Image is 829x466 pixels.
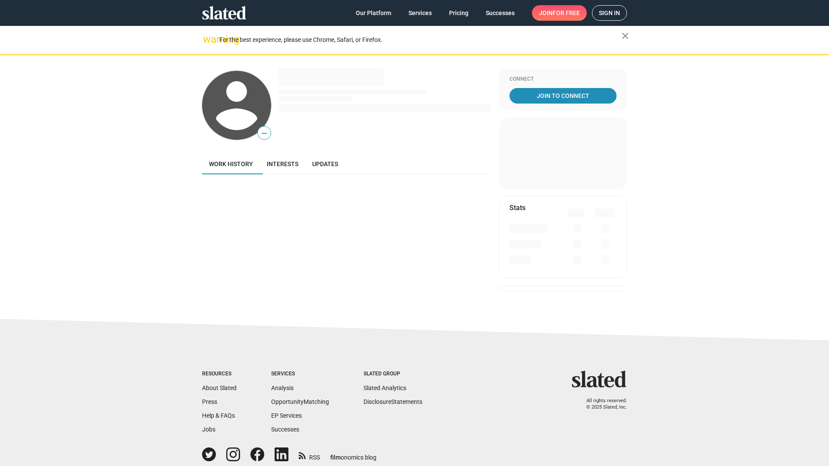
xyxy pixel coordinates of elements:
a: Services [402,5,439,21]
span: film [330,454,341,461]
a: RSS [299,448,320,462]
span: Work history [209,161,253,167]
a: Work history [202,154,260,174]
span: Updates [312,161,338,167]
span: Successes [486,5,515,21]
a: Updates [305,154,345,174]
mat-icon: warning [203,34,213,44]
a: Press [202,398,217,405]
span: — [258,128,271,139]
a: DisclosureStatements [364,398,422,405]
a: Jobs [202,426,215,433]
span: for free [553,5,580,21]
a: Join To Connect [509,88,617,104]
a: OpportunityMatching [271,398,329,405]
mat-icon: close [620,31,630,41]
a: filmonomics blog [330,447,377,462]
a: Analysis [271,384,294,391]
a: Help & FAQs [202,412,235,419]
span: Interests [267,161,298,167]
div: For the best experience, please use Chrome, Safari, or Firefox. [219,34,622,46]
a: Slated Analytics [364,384,406,391]
p: All rights reserved. © 2025 Slated, Inc. [577,398,627,410]
div: Slated Group [364,371,422,378]
a: Successes [479,5,522,21]
a: Sign in [592,5,627,21]
div: Connect [509,76,617,83]
a: Our Platform [349,5,398,21]
div: Services [271,371,329,378]
mat-card-title: Stats [509,203,525,212]
span: Pricing [449,5,468,21]
a: EP Services [271,412,302,419]
span: Join [539,5,580,21]
a: Pricing [442,5,475,21]
a: Successes [271,426,299,433]
span: Services [408,5,432,21]
span: Join To Connect [511,88,615,104]
span: Our Platform [356,5,391,21]
span: Sign in [599,6,620,20]
div: Resources [202,371,237,378]
a: Interests [260,154,305,174]
a: Joinfor free [532,5,587,21]
a: About Slated [202,384,237,391]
